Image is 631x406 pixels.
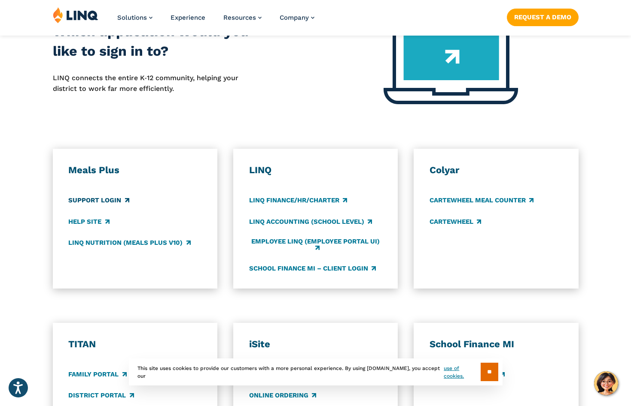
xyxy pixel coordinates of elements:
a: School Finance MI – Client Login [249,264,376,273]
a: CARTEWHEEL [430,217,481,226]
h2: Which application would you like to sign in to? [53,22,263,61]
p: LINQ connects the entire K‑12 community, helping your district to work far more efficiently. [53,73,263,94]
a: Resources [223,14,262,21]
nav: Button Navigation [507,7,579,26]
a: LINQ Accounting (school level) [249,217,372,226]
h3: TITAN [68,338,201,350]
a: Family Portal [68,370,126,379]
h3: LINQ [249,164,382,176]
h3: Colyar [430,164,563,176]
a: CARTEWHEEL Meal Counter [430,196,533,205]
h3: Meals Plus [68,164,201,176]
a: Solutions [117,14,152,21]
h3: School Finance MI [430,338,563,350]
span: Company [280,14,309,21]
a: Request a Demo [507,9,579,26]
h3: iSite [249,338,382,350]
nav: Primary Navigation [117,7,314,35]
a: use of cookies. [444,364,480,380]
img: LINQ | K‑12 Software [53,7,98,23]
span: Resources [223,14,256,21]
button: Hello, have a question? Let’s chat. [594,371,618,395]
a: LINQ Nutrition (Meals Plus v10) [68,238,190,247]
a: Help Site [68,217,109,226]
a: LINQ Finance/HR/Charter [249,196,347,205]
div: This site uses cookies to provide our customers with a more personal experience. By using [DOMAIN... [129,358,503,385]
a: Support Login [68,196,129,205]
span: Solutions [117,14,147,21]
a: Employee LINQ (Employee Portal UI) [249,238,382,252]
a: Experience [171,14,205,21]
a: Company [280,14,314,21]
